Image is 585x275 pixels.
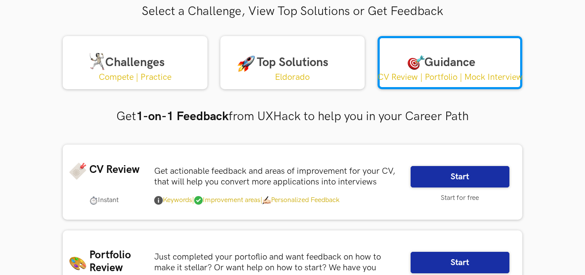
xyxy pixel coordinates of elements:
span: Keywords [154,194,192,207]
img: timer [89,196,98,205]
img: palette [69,254,86,272]
img: tick [194,196,203,205]
p: Instant [69,196,119,205]
p: Compete | Practice [99,72,171,83]
span: Improvement areas [194,194,260,207]
a: Top Solutions [220,36,365,89]
h3: Select a Challenge, View Top Solutions or Get Feedback [63,4,522,19]
img: sword [88,53,106,70]
p: CV Review | Portfolio | Mock Interview [378,72,523,83]
h4: Portfolio Review [89,248,143,274]
p: Start for free [411,194,509,202]
a: Challenges [63,36,207,89]
a: Start [411,252,509,273]
h3: Get from UXHack to help you in your Career Path [63,109,522,124]
a: Start [411,166,509,187]
p: Eldorado [275,72,310,83]
strong: 1-on-1 Feedback [136,109,229,124]
img: dartboard [408,53,425,70]
p: Get actionable feedback and areas of improvement for your CV, that will help you convert more app... [154,166,398,187]
span: | [260,194,262,207]
img: rocket [238,55,255,72]
img: feedback [262,196,271,205]
img: bookmark [69,163,86,180]
a: Guidance [378,36,522,89]
span: Personalized Feedback [262,194,340,207]
span: | [192,194,194,207]
h4: CV Review [89,163,140,176]
img: info [154,196,163,205]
